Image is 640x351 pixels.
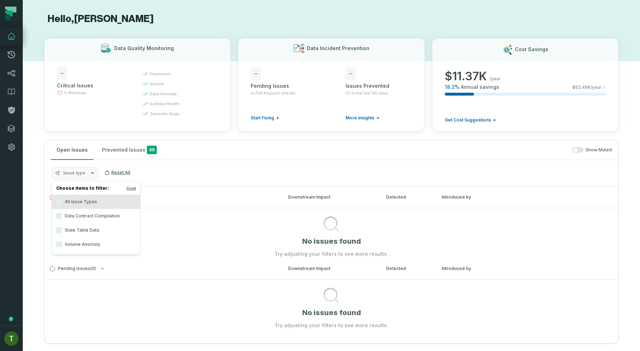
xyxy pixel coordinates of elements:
label: Stale Table Data [52,223,140,237]
button: Stale Table Data [56,227,62,233]
div: Critical Issues [57,82,130,89]
div: Downstream Impact [288,194,373,200]
button: Data Contract Compilation [56,213,62,219]
span: Start Fixing [251,115,274,121]
button: Cost Savings$11.37K/year18.2%Annual savings$62.49K/yearGet Cost Suggestions [432,38,619,131]
button: All Issue Types [56,199,62,205]
label: All Issue Types [52,195,140,209]
div: Introduced by [442,265,613,272]
span: freshness [150,71,171,77]
label: Data Contract Compilation [52,209,140,223]
span: Annual savings [461,83,499,91]
div: Show Muted [165,147,612,153]
h1: No issues found [302,236,361,246]
div: Issues Prevented [346,82,412,90]
h4: Choose items to filter: [52,184,140,195]
div: Tooltip anchor [8,316,14,322]
span: - [346,67,356,80]
button: Reset All [101,167,133,178]
button: Prevented Issues [96,140,162,160]
label: Volume Anomaly [52,237,140,252]
a: Start Fixing [251,115,279,121]
button: Pending Issues(0) [50,266,275,271]
span: Pending Issues ( 0 ) [50,266,96,271]
span: volume [150,81,164,87]
p: Try adjusting your filters to see more results. [274,250,388,258]
span: $ 11.37K [445,69,487,83]
span: data anomaly [150,91,177,97]
a: More insights [346,115,379,121]
h1: Hello, [PERSON_NAME] [44,13,619,25]
span: $ 62.49K /year [572,85,602,90]
img: avatar of Tomer Galun [4,331,18,346]
h3: Data Quality Monitoring [114,45,174,52]
div: Introduced by [442,194,613,200]
h3: Cost Savings [515,46,548,53]
button: Reset [127,185,136,191]
button: Open Issues [51,140,94,160]
h1: No issues found [302,308,361,318]
span: schema health [150,101,180,107]
span: 0 Warnings [64,90,86,96]
div: Pending Issues [251,82,317,90]
span: semantic bugs [150,111,180,117]
span: Live Issues ( 0 ) [50,195,87,200]
span: 98 [147,146,157,154]
button: Live Issues(0) [50,195,275,200]
span: - [251,67,261,80]
span: In the last 90 days [351,90,388,96]
button: Data Quality Monitoring-Critical Issues0 Warningsfreshnessvolumedata anomalyschema healthsemantic... [44,38,231,131]
p: Try adjusting your filters to see more results. [274,322,388,329]
span: - [57,67,67,80]
span: More insights [346,115,374,121]
a: Get Cost Suggestions [445,117,496,123]
div: Pending Issues(0) [44,279,618,329]
button: Volume Anomaly [56,242,62,247]
div: Live Issues(0) [44,208,618,258]
button: Issue type [52,167,98,179]
h3: Data Incident Prevention [307,45,369,52]
span: /year [490,76,501,82]
span: Get Cost Suggestions [445,117,491,123]
button: Data Incident Prevention-Pending Issuesin Pull Request checksStart Fixing-Issues PreventedIn the ... [238,38,425,131]
div: Detected [386,194,429,200]
span: in Pull Request checks [251,90,295,96]
div: Downstream Impact [288,265,373,272]
span: 18.2 % [445,83,459,91]
div: Detected [386,265,429,272]
span: Issue type [63,170,85,176]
